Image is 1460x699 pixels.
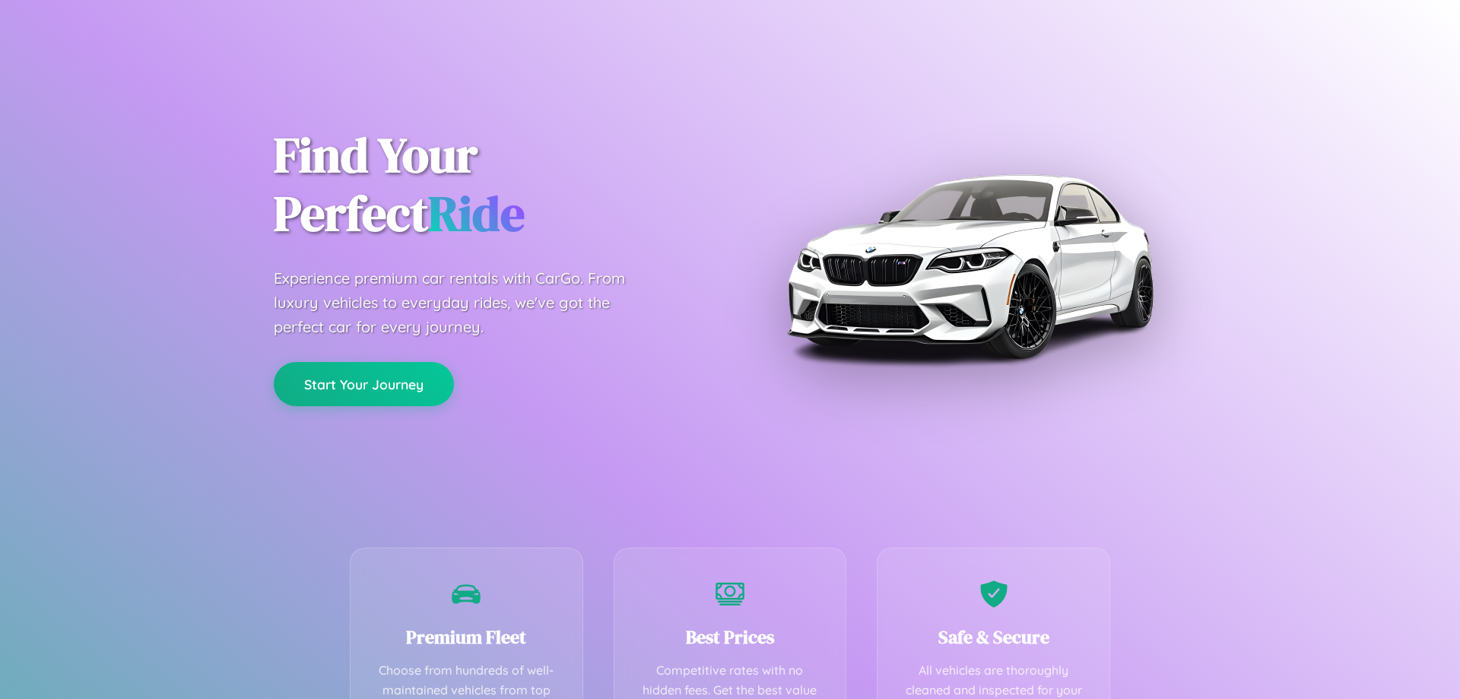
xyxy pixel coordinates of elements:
[373,624,560,650] h3: Premium Fleet
[428,180,525,246] span: Ride
[274,362,454,406] button: Start Your Journey
[637,624,824,650] h3: Best Prices
[274,126,707,243] h1: Find Your Perfect
[779,76,1160,456] img: Premium BMW car rental vehicle
[900,624,1087,650] h3: Safe & Secure
[274,266,654,339] p: Experience premium car rentals with CarGo. From luxury vehicles to everyday rides, we've got the ...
